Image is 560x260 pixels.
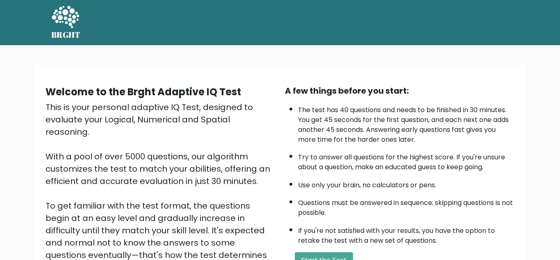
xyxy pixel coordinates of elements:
[298,148,514,172] li: Try to answer all questions for the highest score. If you're unsure about a question, make an edu...
[298,194,514,218] li: Questions must be answered in sequence; skipping questions is not possible.
[51,30,81,40] h5: BRGHT
[46,85,241,99] b: Welcome to the Brght Adaptive IQ Test
[285,85,514,97] div: A few things before you start:
[51,3,81,42] a: BRGHT
[298,222,514,246] li: If you're not satisfied with your results, you have the option to retake the test with a new set ...
[298,101,514,145] li: The test has 40 questions and needs to be finished in 30 minutes. You get 45 seconds for the firs...
[298,176,514,190] li: Use only your brain, no calculators or pens.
